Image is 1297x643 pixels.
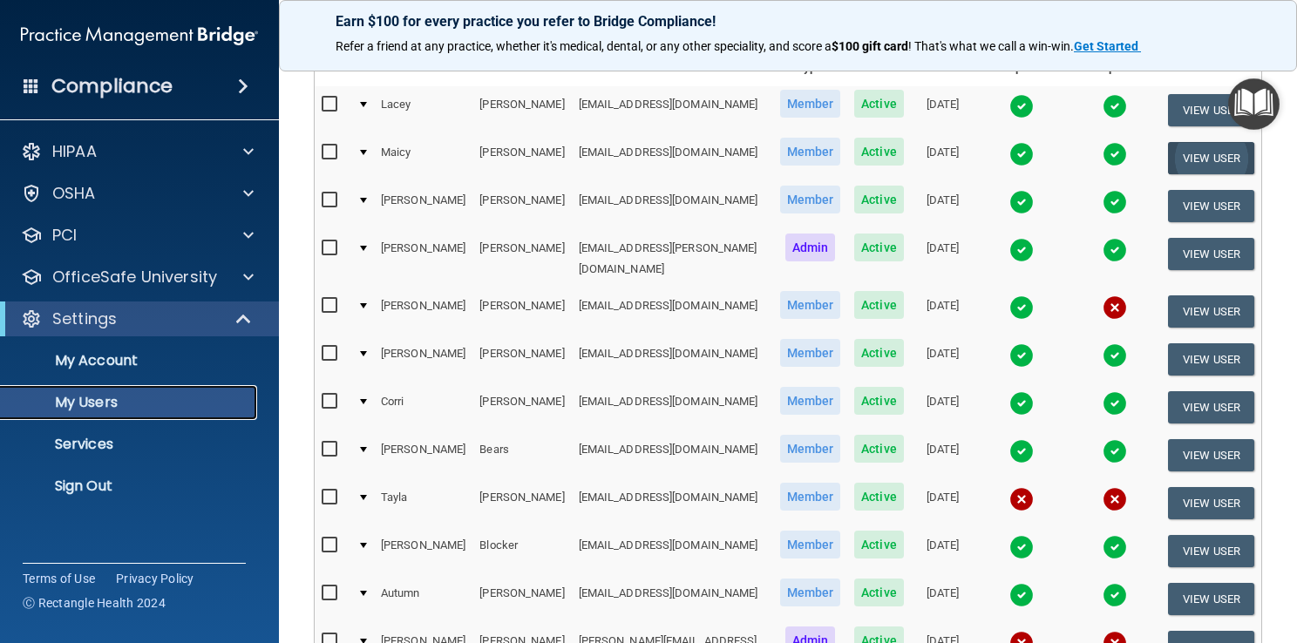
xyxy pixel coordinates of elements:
[11,477,249,495] p: Sign Out
[572,383,773,431] td: [EMAIL_ADDRESS][DOMAIN_NAME]
[1009,439,1034,464] img: tick.e7d51cea.svg
[472,230,571,288] td: [PERSON_NAME]
[780,90,841,118] span: Member
[11,394,249,411] p: My Users
[374,86,472,134] td: Lacey
[21,141,254,162] a: HIPAA
[1103,439,1127,464] img: tick.e7d51cea.svg
[374,431,472,479] td: [PERSON_NAME]
[780,531,841,558] span: Member
[780,483,841,511] span: Member
[1009,391,1034,416] img: tick.e7d51cea.svg
[336,13,1240,30] p: Earn $100 for every practice you refer to Bridge Compliance!
[52,308,117,329] p: Settings
[572,479,773,527] td: [EMAIL_ADDRESS][DOMAIN_NAME]
[854,339,904,367] span: Active
[23,594,166,612] span: Ⓒ Rectangle Health 2024
[1009,343,1034,368] img: tick.e7d51cea.svg
[472,479,571,527] td: [PERSON_NAME]
[472,182,571,230] td: [PERSON_NAME]
[911,288,974,335] td: [DATE]
[51,74,173,98] h4: Compliance
[21,267,254,288] a: OfficeSafe University
[116,570,194,587] a: Privacy Policy
[572,288,773,335] td: [EMAIL_ADDRESS][DOMAIN_NAME]
[911,230,974,288] td: [DATE]
[1103,94,1127,118] img: tick.e7d51cea.svg
[1103,343,1127,368] img: tick.e7d51cea.svg
[1009,238,1034,262] img: tick.e7d51cea.svg
[472,335,571,383] td: [PERSON_NAME]
[1103,583,1127,607] img: tick.e7d51cea.svg
[1103,487,1127,511] img: cross.ca9f0e7f.svg
[1103,295,1127,320] img: cross.ca9f0e7f.svg
[1074,39,1138,53] strong: Get Started
[374,479,472,527] td: Tayla
[572,134,773,182] td: [EMAIL_ADDRESS][DOMAIN_NAME]
[854,531,904,558] span: Active
[52,267,217,288] p: OfficeSafe University
[1168,535,1254,567] button: View User
[854,186,904,213] span: Active
[911,527,974,575] td: [DATE]
[52,141,97,162] p: HIPAA
[572,86,773,134] td: [EMAIL_ADDRESS][DOMAIN_NAME]
[52,225,77,246] p: PCI
[780,186,841,213] span: Member
[1009,142,1034,166] img: tick.e7d51cea.svg
[374,182,472,230] td: [PERSON_NAME]
[1009,583,1034,607] img: tick.e7d51cea.svg
[1009,535,1034,559] img: tick.e7d51cea.svg
[21,225,254,246] a: PCI
[1168,439,1254,471] button: View User
[472,134,571,182] td: [PERSON_NAME]
[780,387,841,415] span: Member
[472,527,571,575] td: Blocker
[1168,238,1254,270] button: View User
[854,234,904,261] span: Active
[854,483,904,511] span: Active
[832,39,908,53] strong: $100 gift card
[1103,190,1127,214] img: tick.e7d51cea.svg
[572,230,773,288] td: [EMAIL_ADDRESS][PERSON_NAME][DOMAIN_NAME]
[1168,583,1254,615] button: View User
[780,138,841,166] span: Member
[854,138,904,166] span: Active
[572,527,773,575] td: [EMAIL_ADDRESS][DOMAIN_NAME]
[572,182,773,230] td: [EMAIL_ADDRESS][DOMAIN_NAME]
[472,86,571,134] td: [PERSON_NAME]
[1103,142,1127,166] img: tick.e7d51cea.svg
[780,435,841,463] span: Member
[336,39,832,53] span: Refer a friend at any practice, whether it's medical, dental, or any other speciality, and score a
[911,575,974,623] td: [DATE]
[911,431,974,479] td: [DATE]
[911,86,974,134] td: [DATE]
[780,339,841,367] span: Member
[1009,190,1034,214] img: tick.e7d51cea.svg
[1009,94,1034,118] img: tick.e7d51cea.svg
[374,575,472,623] td: Autumn
[854,579,904,606] span: Active
[911,383,974,431] td: [DATE]
[11,436,249,453] p: Services
[1009,487,1034,511] img: cross.ca9f0e7f.svg
[854,291,904,319] span: Active
[780,579,841,606] span: Member
[52,183,96,204] p: OSHA
[21,18,258,53] img: PMB logo
[1009,295,1034,320] img: tick.e7d51cea.svg
[911,479,974,527] td: [DATE]
[1103,238,1127,262] img: tick.e7d51cea.svg
[854,90,904,118] span: Active
[1168,487,1254,519] button: View User
[1168,391,1254,423] button: View User
[1228,78,1280,130] button: Open Resource Center
[11,352,249,369] p: My Account
[1103,391,1127,416] img: tick.e7d51cea.svg
[911,134,974,182] td: [DATE]
[1168,94,1254,126] button: View User
[572,575,773,623] td: [EMAIL_ADDRESS][DOMAIN_NAME]
[908,39,1074,53] span: ! That's what we call a win-win.
[911,335,974,383] td: [DATE]
[1168,190,1254,222] button: View User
